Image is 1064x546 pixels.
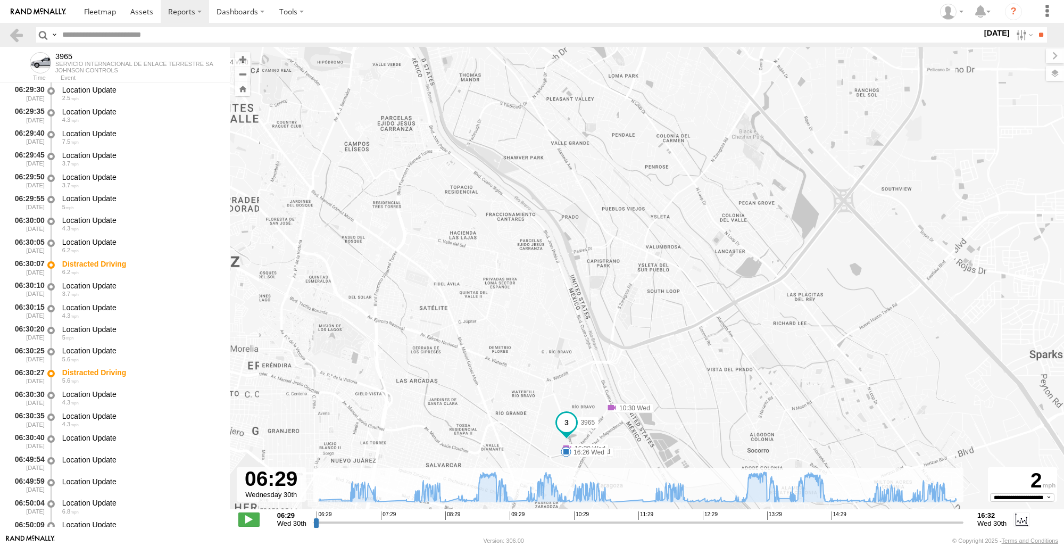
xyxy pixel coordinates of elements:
[9,366,46,386] div: 06:30:27 [DATE]
[62,368,220,377] div: Distracted Driving
[62,95,79,101] span: 2.5
[484,537,524,544] div: Version: 306.00
[62,520,220,530] div: Location Update
[9,149,46,169] div: 06:29:45 [DATE]
[9,388,46,408] div: 06:30:30 [DATE]
[567,444,609,453] label: 16:30 Wed
[9,410,46,429] div: 06:30:35 [DATE]
[62,433,220,443] div: Location Update
[238,512,260,526] label: Play/Stop
[62,281,220,291] div: Location Update
[62,421,79,427] span: 4.3
[62,117,79,123] span: 4.3
[235,81,250,96] button: Zoom Home
[6,535,55,546] a: Visit our Website
[1012,27,1035,43] label: Search Filter Options
[703,511,718,520] span: 12:29
[767,511,782,520] span: 13:29
[62,160,79,167] span: 3.7
[990,469,1055,493] div: 2
[9,76,46,81] div: Time
[982,27,1012,39] label: [DATE]
[62,194,220,203] div: Location Update
[62,182,79,188] span: 3.7
[62,225,79,231] span: 4.3
[445,511,460,520] span: 08:29
[9,27,24,43] a: Back to previous Page
[9,497,46,517] div: 06:50:04 [DATE]
[62,356,79,362] span: 5.6
[235,67,250,81] button: Zoom out
[9,236,46,255] div: 06:30:05 [DATE]
[277,511,306,519] strong: 06:29
[62,346,220,355] div: Location Update
[62,151,220,160] div: Location Update
[62,455,220,465] div: Location Update
[277,519,306,527] span: Wed 30th Jul 2025
[62,399,79,406] span: 4.3
[9,105,46,125] div: 06:29:35 [DATE]
[9,301,46,321] div: 06:30:15 [DATE]
[9,214,46,234] div: 06:30:00 [DATE]
[11,8,66,15] img: rand-logo.svg
[9,127,46,147] div: 06:29:40 [DATE]
[62,477,220,486] div: Location Update
[580,419,595,426] span: 3965
[210,57,252,67] label: 08:14 Wed
[62,138,79,145] span: 7.5
[952,537,1058,544] div: © Copyright 2025 -
[9,432,46,451] div: 06:30:40 [DATE]
[9,258,46,277] div: 06:30:07 [DATE]
[638,511,653,520] span: 11:29
[62,204,74,210] span: 5
[510,511,525,520] span: 09:29
[9,279,46,299] div: 06:30:10 [DATE]
[62,303,220,312] div: Location Update
[62,377,79,384] span: 5.6
[62,107,220,117] div: Location Update
[235,52,250,67] button: Zoom in
[62,390,220,399] div: Location Update
[62,312,79,319] span: 4.3
[1002,537,1058,544] a: Terms and Conditions
[936,4,967,20] div: eramir69 .
[62,172,220,182] div: Location Update
[9,171,46,191] div: 06:29:50 [DATE]
[62,498,220,508] div: Location Update
[1005,3,1022,20] i: ?
[55,52,213,61] div: 3965 - View Asset History
[612,403,653,413] label: 10:30 Wed
[62,85,220,95] div: Location Update
[9,323,46,343] div: 06:30:20 [DATE]
[317,511,331,520] span: 06:29
[977,519,1007,527] span: Wed 30th Jul 2025
[62,247,79,253] span: 6.2
[55,67,213,73] div: JOHNSON CONTROLS
[62,508,79,515] span: 6.8
[62,291,79,297] span: 3.7
[62,334,74,341] span: 5
[9,193,46,212] div: 06:29:55 [DATE]
[50,27,59,43] label: Search Query
[62,237,220,247] div: Location Update
[62,216,220,225] div: Location Update
[566,448,608,457] label: 16:26 Wed
[9,345,46,365] div: 06:30:25 [DATE]
[9,518,46,538] div: 06:50:09 [DATE]
[832,511,846,520] span: 14:29
[574,511,589,520] span: 10:29
[977,511,1007,519] strong: 16:32
[381,511,396,520] span: 07:29
[61,76,230,81] div: Event
[9,453,46,473] div: 06:49:54 [DATE]
[62,129,220,138] div: Location Update
[9,84,46,103] div: 06:29:30 [DATE]
[62,259,220,269] div: Distracted Driving
[55,61,213,67] div: SERVICIO INTERNACIONAL DE ENLACE TERRESTRE SA
[62,411,220,421] div: Location Update
[62,325,220,334] div: Location Update
[62,269,79,275] span: 6.2
[9,475,46,495] div: 06:49:59 [DATE]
